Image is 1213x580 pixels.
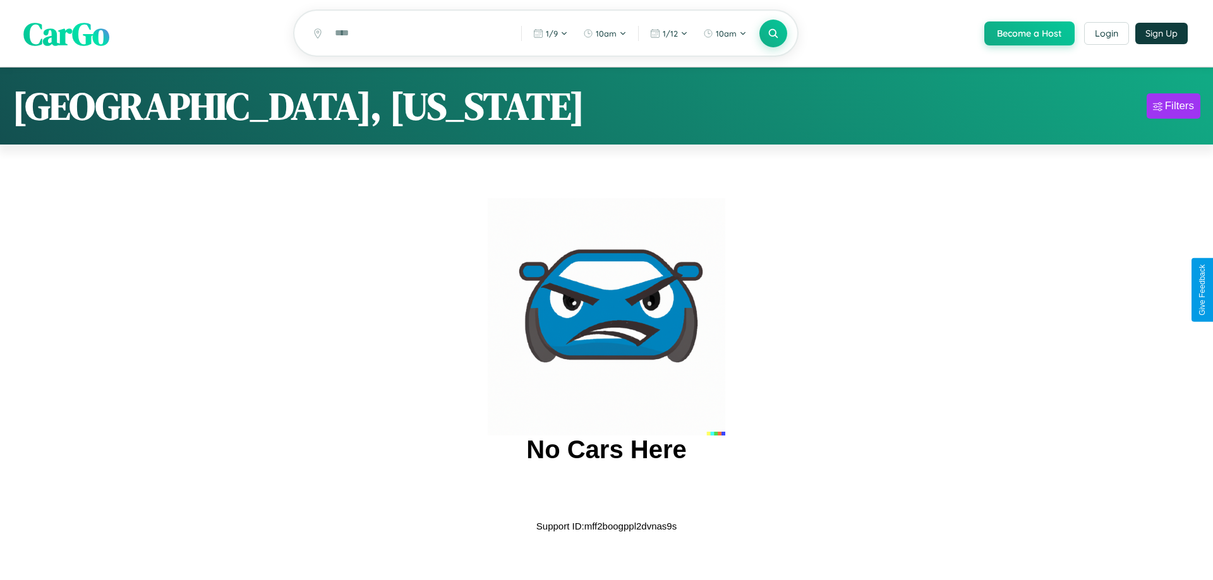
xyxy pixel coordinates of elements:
h2: No Cars Here [526,435,686,464]
span: CarGo [23,11,109,55]
div: Give Feedback [1198,264,1207,316]
button: Login [1084,22,1129,45]
button: 10am [577,23,633,44]
button: Filters [1147,93,1200,119]
span: 10am [596,28,617,38]
p: Support ID: mff2boogppl2dvnas9s [536,518,677,535]
button: 10am [697,23,753,44]
span: 10am [716,28,737,38]
div: Filters [1165,100,1194,112]
span: 1 / 12 [663,28,678,38]
span: 1 / 9 [546,28,558,38]
button: 1/9 [527,23,574,44]
h1: [GEOGRAPHIC_DATA], [US_STATE] [13,80,584,132]
button: 1/12 [644,23,694,44]
button: Become a Host [984,21,1075,45]
img: car [488,198,725,435]
button: Sign Up [1135,23,1188,44]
